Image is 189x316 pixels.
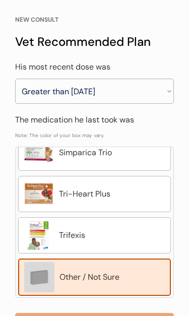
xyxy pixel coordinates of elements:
div: The medication he last took was [15,114,174,127]
div: Other / Not Sure [59,271,165,283]
div: His most recent dose was [15,61,174,74]
div: Note: The color of your box may vary. [15,132,174,142]
div: Tri-Heart Plus [59,188,165,200]
div: Simparica Trio [59,147,165,159]
div: NEW CONSULT [15,17,174,23]
img: https%3A%2F%2Fb1fdecc9f5d32684efbb068259a22d3b.cdn.bubble.io%2Ff1703627643689x901891151551029200%... [24,179,54,209]
img: https%3A%2F%2Fb1fdecc9f5d32684efbb068259a22d3b.cdn.bubble.io%2Ff1703628069349x109217580854310100%... [24,220,54,250]
div: Trifexis [59,229,165,241]
img: Simparica%20Trio%20-%20Dogs.jpeg [24,138,54,168]
img: Unknown%20brand.png [24,262,54,292]
div: Vet Recommended Plan [15,33,174,51]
